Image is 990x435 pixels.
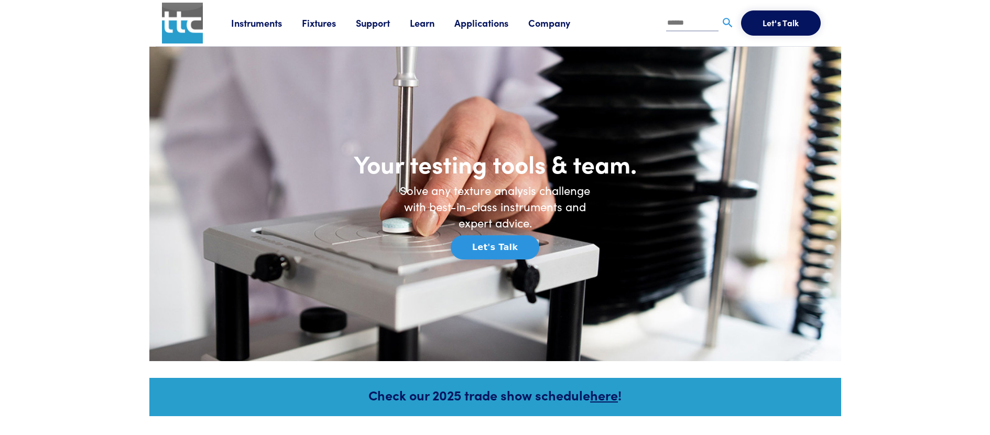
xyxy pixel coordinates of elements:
a: Support [356,16,410,29]
button: Let's Talk [451,235,539,259]
h6: Solve any texture analysis challenge with best-in-class instruments and expert advice. [390,182,600,231]
a: Learn [410,16,454,29]
a: here [590,386,618,404]
a: Applications [454,16,528,29]
img: ttc_logo_1x1_v1.0.png [162,3,203,43]
button: Let's Talk [741,10,821,36]
h5: Check our 2025 trade show schedule ! [164,386,827,404]
a: Company [528,16,590,29]
a: Instruments [231,16,302,29]
a: Fixtures [302,16,356,29]
h1: Your testing tools & team. [286,148,705,179]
